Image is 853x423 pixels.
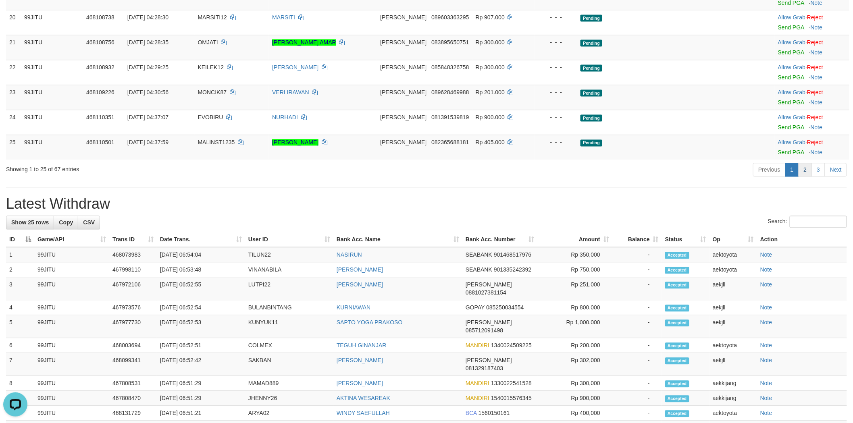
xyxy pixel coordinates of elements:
[494,267,531,273] span: Copy 901335242392 to clipboard
[778,50,804,56] a: Send PGA
[272,39,336,46] a: [PERSON_NAME] AMAR
[825,163,847,177] a: Next
[538,39,574,47] div: - - -
[34,376,109,391] td: 99JITU
[665,282,689,289] span: Accepted
[86,15,114,21] span: 468108738
[778,75,804,81] a: Send PGA
[476,39,505,46] span: Rp 300.000
[34,315,109,338] td: 99JITU
[157,353,245,376] td: [DATE] 06:52:42
[580,140,602,147] span: Pending
[760,395,772,402] a: Note
[109,247,157,263] td: 468073983
[6,85,21,110] td: 23
[272,139,318,146] a: [PERSON_NAME]
[778,64,805,71] a: Allow Grab
[157,376,245,391] td: [DATE] 06:51:29
[537,263,612,278] td: Rp 750,000
[86,114,114,121] span: 468110351
[612,376,662,391] td: -
[709,376,757,391] td: aekkijang
[245,353,333,376] td: SAKBAN
[709,391,757,406] td: aekkijang
[198,89,227,96] span: MONCIK87
[466,267,492,273] span: SEABANK
[245,301,333,315] td: BULANBINTANG
[337,395,390,402] a: AKTINA WESAREAK
[580,65,602,72] span: Pending
[775,35,849,60] td: ·
[245,391,333,406] td: JHENNY26
[337,342,387,349] a: TEGUH GINANJAR
[6,35,21,60] td: 21
[245,338,333,353] td: COLMEX
[476,89,505,96] span: Rp 201.000
[537,391,612,406] td: Rp 900,000
[380,39,426,46] span: [PERSON_NAME]
[811,163,825,177] a: 3
[466,305,485,311] span: GOPAY
[778,100,804,106] a: Send PGA
[778,139,805,146] a: Allow Grab
[466,410,477,417] span: BCA
[807,15,823,21] a: Reject
[34,338,109,353] td: 99JITU
[34,301,109,315] td: 99JITU
[807,64,823,71] a: Reject
[665,267,689,274] span: Accepted
[245,263,333,278] td: VINANABILA
[709,263,757,278] td: aektoyota
[245,376,333,391] td: MAMAD889
[491,395,532,402] span: Copy 1540015576345 to clipboard
[11,220,49,226] span: Show 25 rows
[466,282,512,288] span: [PERSON_NAME]
[760,410,772,417] a: Note
[109,301,157,315] td: 467973576
[709,278,757,301] td: aekjll
[34,391,109,406] td: 99JITU
[538,64,574,72] div: - - -
[466,357,512,364] span: [PERSON_NAME]
[6,376,34,391] td: 8
[811,50,823,56] a: Note
[109,391,157,406] td: 467808470
[807,39,823,46] a: Reject
[245,278,333,301] td: LUTPI22
[157,391,245,406] td: [DATE] 06:51:29
[612,247,662,263] td: -
[6,10,21,35] td: 20
[760,282,772,288] a: Note
[6,135,21,160] td: 25
[34,247,109,263] td: 99JITU
[127,39,169,46] span: [DATE] 04:28:35
[778,39,807,46] span: ·
[612,278,662,301] td: -
[127,114,169,121] span: [DATE] 04:37:07
[272,114,298,121] a: NURHADI
[580,15,602,22] span: Pending
[538,114,574,122] div: - - -
[34,278,109,301] td: 99JITU
[109,338,157,353] td: 468003694
[612,353,662,376] td: -
[34,353,109,376] td: 99JITU
[709,315,757,338] td: aekjll
[790,216,847,228] input: Search:
[538,89,574,97] div: - - -
[431,39,469,46] span: Copy 083895650751 to clipboard
[127,139,169,146] span: [DATE] 04:37:59
[466,252,492,258] span: SEABANK
[109,353,157,376] td: 468099341
[662,232,709,247] th: Status: activate to sort column ascending
[6,232,34,247] th: ID: activate to sort column descending
[612,338,662,353] td: -
[6,278,34,301] td: 3
[491,380,532,387] span: Copy 1330022541528 to clipboard
[6,247,34,263] td: 1
[612,263,662,278] td: -
[760,305,772,311] a: Note
[807,114,823,121] a: Reject
[198,64,224,71] span: KEILEK12
[21,35,83,60] td: 99JITU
